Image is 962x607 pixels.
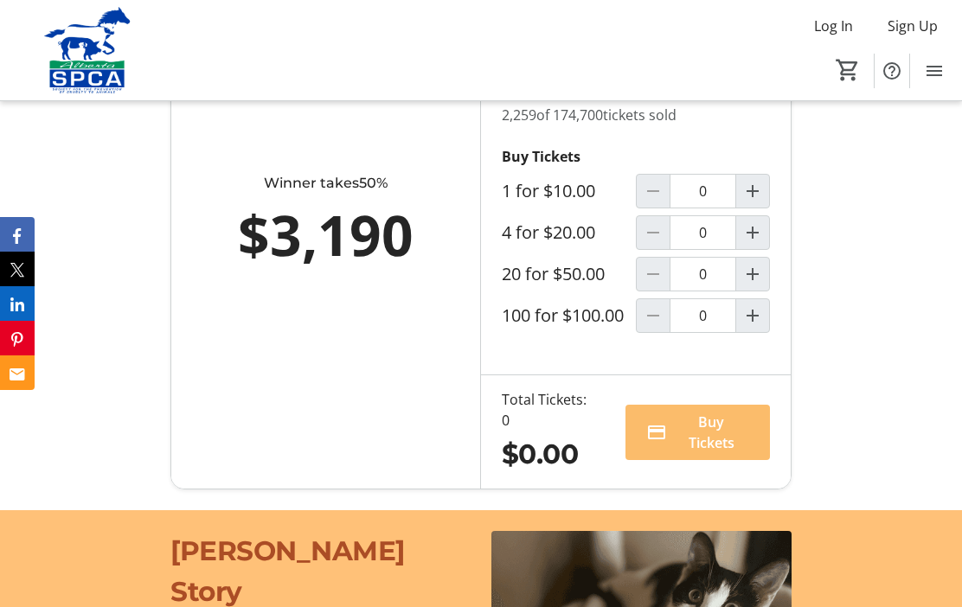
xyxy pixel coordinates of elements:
span: Log In [814,16,853,36]
div: $0.00 [502,434,598,475]
span: 50% [359,175,388,191]
span: of 174,700 [536,105,603,125]
button: Log In [800,12,867,40]
div: $3,190 [206,194,446,277]
label: 1 for $10.00 [502,181,595,201]
button: Menu [917,54,952,88]
label: 20 for $50.00 [502,264,605,284]
div: Winner takes [206,173,446,194]
button: Increment by one [736,216,769,249]
button: Sign Up [874,12,952,40]
label: 4 for $20.00 [502,222,595,243]
button: Cart [832,54,863,86]
img: Alberta SPCA's Logo [10,7,164,93]
button: Buy Tickets [625,405,770,460]
button: Increment by one [736,175,769,208]
span: Sign Up [888,16,938,36]
label: 100 for $100.00 [502,305,624,326]
p: 2,259 tickets sold [502,105,770,125]
button: Increment by one [736,299,769,332]
div: Total Tickets: 0 [502,389,598,431]
button: Help [875,54,909,88]
button: Increment by one [736,258,769,291]
span: Buy Tickets [674,412,749,453]
strong: Buy Tickets [502,147,580,166]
